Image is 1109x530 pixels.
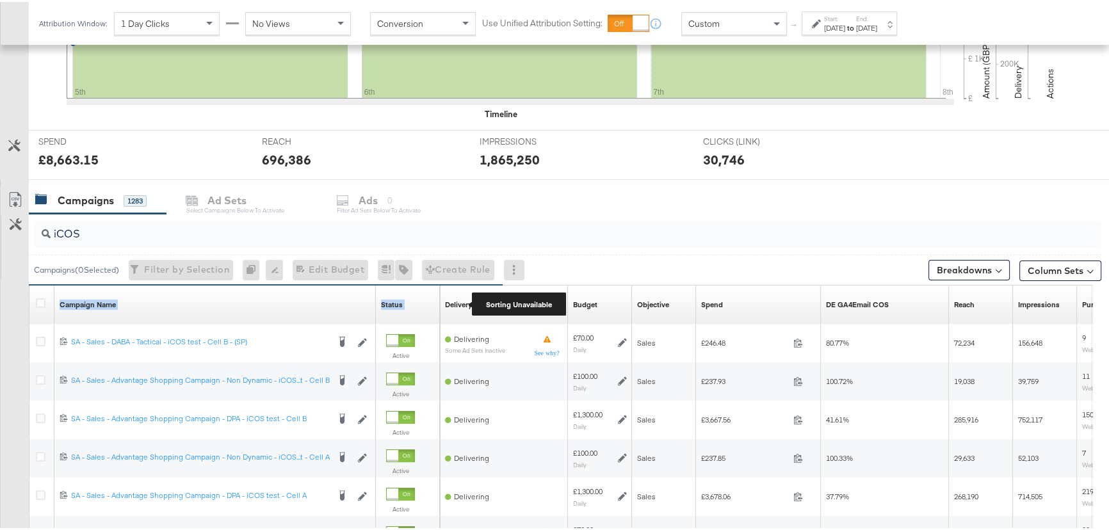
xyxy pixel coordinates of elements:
[573,369,597,380] div: £100.00
[58,191,114,206] div: Campaigns
[701,298,723,308] a: The total amount spent to date.
[954,490,978,499] span: 268,190
[38,134,134,146] span: SPEND
[826,298,889,308] div: DE GA4Email COS
[51,214,1005,239] input: Search Campaigns by Name, ID or Objective
[637,298,669,308] a: Your campaign's objective.
[1082,446,1086,456] span: 7
[71,450,328,460] div: SA - Sales - Advantage Shopping Campaign - Non Dynamic - iCOS...t - Cell A
[381,298,403,308] a: Shows the current state of your Ad Campaign.
[637,413,656,422] span: Sales
[928,258,1010,278] button: Breakdowns
[573,446,597,456] div: £100.00
[454,332,489,342] span: Delivering
[573,497,587,505] sub: Daily
[60,298,116,308] div: Campaign Name
[788,22,800,26] span: ↑
[34,262,119,274] div: Campaigns ( 0 Selected)
[386,349,415,358] label: Active
[71,335,328,345] div: SA - Sales - DABA - Tactical - iCOS test - Cell B - (SP)
[121,16,170,28] span: 1 Day Clicks
[71,373,328,383] div: SA - Sales - Advantage Shopping Campaign - Non Dynamic - iCOS...t - Cell B
[954,336,975,346] span: 72,234
[701,298,723,308] div: Spend
[480,149,540,167] div: 1,865,250
[454,413,489,422] span: Delivering
[243,258,266,278] div: 0
[573,344,587,351] sub: Daily
[71,412,328,424] a: SA - Sales - Advantage Shopping Campaign - DPA - iCOS test - Cell B
[701,490,788,499] span: £3,678.06
[1012,64,1024,97] text: Delivery
[482,15,603,28] label: Use Unified Attribution Setting:
[124,193,147,205] div: 1283
[980,40,992,97] text: Amount (GBP)
[824,21,845,31] div: [DATE]
[1082,408,1094,417] span: 150
[1082,369,1090,379] span: 11
[71,412,328,422] div: SA - Sales - Advantage Shopping Campaign - DPA - iCOS test - Cell B
[954,413,978,422] span: 285,916
[701,451,788,461] span: £237.85
[1018,451,1039,461] span: 52,103
[262,149,311,167] div: 696,386
[252,16,290,28] span: No Views
[1018,298,1060,308] a: The number of times your ad was served. On mobile apps an ad is counted as served the first time ...
[1018,490,1042,499] span: 714,505
[573,382,587,390] sub: Daily
[573,298,597,308] div: Budget
[573,485,603,495] div: £1,300.00
[954,298,975,308] a: The number of people your ad was served to.
[454,374,489,384] span: Delivering
[386,426,415,435] label: Active
[1044,67,1056,97] text: Actions
[1082,485,1094,494] span: 219
[573,421,587,428] sub: Daily
[386,388,415,396] label: Active
[826,374,853,384] span: 100.72%
[445,345,505,352] sub: Some Ad Sets Inactive
[701,374,788,384] span: £237.93
[701,336,788,346] span: £246.48
[71,450,328,463] a: SA - Sales - Advantage Shopping Campaign - Non Dynamic - iCOS...t - Cell A
[445,298,472,308] div: Delivery
[637,298,669,308] div: Objective
[454,490,489,499] span: Delivering
[954,298,975,308] div: Reach
[377,16,423,28] span: Conversion
[637,451,656,461] span: Sales
[845,21,856,31] strong: to
[71,488,328,499] div: SA - Sales - Advantage Shopping Campaign - DPA - iCOS test - Cell A
[573,331,594,341] div: £70.00
[826,298,889,308] a: DE NET COS GA4Email
[824,13,845,21] label: Start:
[71,373,328,386] a: SA - Sales - Advantage Shopping Campaign - Non Dynamic - iCOS...t - Cell B
[701,413,788,422] span: £3,667.56
[826,451,853,461] span: 100.33%
[480,134,576,146] span: IMPRESSIONS
[1019,259,1101,279] button: Column Sets
[703,149,745,167] div: 30,746
[71,488,328,501] a: SA - Sales - Advantage Shopping Campaign - DPA - iCOS test - Cell A
[71,335,328,348] a: SA - Sales - DABA - Tactical - iCOS test - Cell B - (SP)
[386,503,415,511] label: Active
[60,298,116,308] a: Your campaign name.
[381,298,403,308] div: Status
[826,413,849,422] span: 41.61%
[688,16,720,28] span: Custom
[1082,331,1086,341] span: 9
[954,451,975,461] span: 29,633
[1018,336,1042,346] span: 156,648
[445,298,472,308] a: Reflects the ability of your Ad Campaign to achieve delivery based on ad states, schedule and bud...
[826,336,849,346] span: 80.77%
[856,13,877,21] label: End:
[262,134,358,146] span: REACH
[1018,413,1042,422] span: 752,117
[485,106,517,118] div: Timeline
[573,459,587,467] sub: Daily
[1018,374,1039,384] span: 39,759
[38,17,108,26] div: Attribution Window:
[386,465,415,473] label: Active
[856,21,877,31] div: [DATE]
[826,490,849,499] span: 37.79%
